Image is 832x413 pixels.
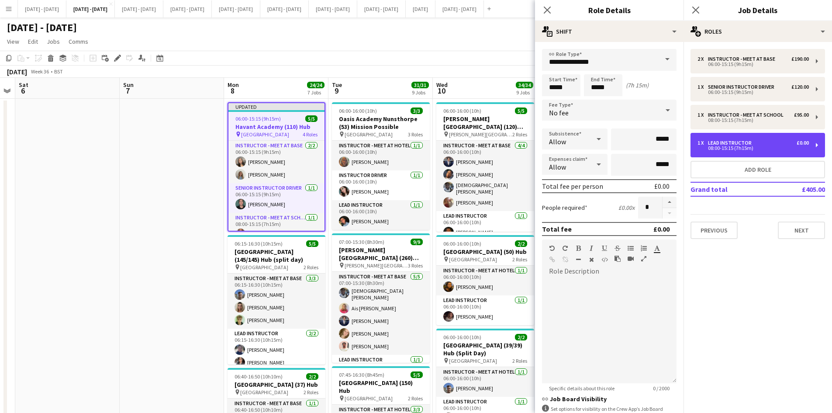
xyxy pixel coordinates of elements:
div: Instructor - Meet at School [708,112,787,118]
a: View [3,36,23,47]
app-job-card: 06:00-16:00 (10h)2/2[GEOGRAPHIC_DATA] (50) Hub [GEOGRAPHIC_DATA]2 RolesInstructor - Meet at Hotel... [436,235,534,325]
button: Next [778,222,825,239]
span: 24/24 [307,82,325,88]
app-job-card: 06:00-16:00 (10h)5/5[PERSON_NAME][GEOGRAPHIC_DATA] (120) Time Attack (H/D AM) [PERSON_NAME][GEOGR... [436,102,534,232]
span: [GEOGRAPHIC_DATA] [240,389,288,396]
div: 2 x [697,56,708,62]
app-card-role: Instructor - Meet at Base2/206:00-15:15 (9h15m)[PERSON_NAME][PERSON_NAME] [228,141,325,183]
h3: [GEOGRAPHIC_DATA] (50) Hub [436,248,534,256]
span: 2 Roles [304,389,318,396]
span: 8 [226,86,239,96]
span: Sat [19,81,28,89]
span: 2/2 [515,240,527,247]
button: [DATE] - [DATE] [163,0,212,17]
div: Shift [535,21,684,42]
div: £0.00 x [618,204,635,212]
app-card-role: Instructor - Meet at Base3/306:15-16:30 (10h15m)[PERSON_NAME][PERSON_NAME][PERSON_NAME] [228,274,325,329]
button: Italic [588,245,594,252]
div: Total fee per person [542,182,603,191]
div: 06:00-15:15 (9h15m) [697,90,809,94]
span: Allow [549,163,566,171]
button: [DATE] - [DATE] [18,0,66,17]
h3: Role Details [535,4,684,16]
span: 3 Roles [408,262,423,269]
span: Allow [549,137,566,146]
span: 07:45-16:30 (8h45m) [339,371,384,378]
td: Grand total [690,182,773,196]
span: 2 Roles [512,131,527,138]
span: 06:00-15:15 (9h15m) [235,115,281,122]
button: Increase [663,197,677,208]
app-card-role: Lead Instructor1/1 [332,355,430,385]
span: Tue [332,81,342,89]
button: Redo [562,245,568,252]
button: Underline [601,245,608,252]
span: No fee [549,108,569,117]
button: Strikethrough [615,245,621,252]
span: 06:00-16:00 (10h) [443,334,481,340]
app-card-role: Instructor - Meet at Base5/507:00-15:30 (8h30m)[DEMOGRAPHIC_DATA][PERSON_NAME]Ais [PERSON_NAME][P... [332,272,430,355]
span: 5/5 [411,371,423,378]
app-card-role: Lead Instructor1/106:00-16:00 (10h)[PERSON_NAME] [436,211,534,241]
div: 1 x [697,140,708,146]
app-card-role: Instructor Driver1/106:00-16:00 (10h)[PERSON_NAME] [332,170,430,200]
div: 9 Jobs [412,89,428,96]
span: 6 [17,86,28,96]
h3: [GEOGRAPHIC_DATA] (145/145) Hub (split day) [228,248,325,264]
span: 2 Roles [408,395,423,402]
button: Paste as plain text [615,255,621,262]
div: 1 x [697,112,708,118]
span: 5/5 [305,115,318,122]
app-card-role: Instructor - Meet at Hotel1/106:00-16:00 (10h)[PERSON_NAME] [436,266,534,295]
span: 07:00-15:30 (8h30m) [339,239,384,245]
button: Bold [575,245,581,252]
span: Week 36 [29,68,51,75]
h1: [DATE] - [DATE] [7,21,77,34]
app-card-role: Lead Instructor2/206:15-16:30 (10h15m)[PERSON_NAME][PERSON_NAME] [228,329,325,371]
app-job-card: 06:00-16:00 (10h)3/3Oasis Academy Nunsthorpe (53) Mission Possible [GEOGRAPHIC_DATA]3 RolesInstru... [332,102,430,230]
span: 2 Roles [512,357,527,364]
app-card-role: Lead Instructor1/106:00-16:00 (10h)[PERSON_NAME] [436,295,534,325]
span: Sun [123,81,134,89]
button: Unordered List [628,245,634,252]
div: £95.00 [794,112,809,118]
div: (7h 15m) [626,81,649,89]
div: Lead Instructor [708,140,755,146]
span: 34/34 [516,82,533,88]
span: 9/9 [411,239,423,245]
h3: Job Board Visibility [542,395,677,403]
div: BST [54,68,63,75]
span: 3 Roles [408,131,423,138]
span: 2 Roles [304,264,318,271]
span: 2/2 [515,334,527,340]
div: Roles [684,21,832,42]
div: £120.00 [791,84,809,90]
a: Jobs [43,36,63,47]
span: 06:15-16:30 (10h15m) [235,240,283,247]
button: [DATE] - [DATE] [309,0,357,17]
span: 9 [331,86,342,96]
td: £405.00 [773,182,825,196]
button: Clear Formatting [588,256,594,263]
span: [PERSON_NAME][GEOGRAPHIC_DATA] [345,262,408,269]
app-job-card: 06:15-16:30 (10h15m)5/5[GEOGRAPHIC_DATA] (145/145) Hub (split day) [GEOGRAPHIC_DATA]2 RolesInstru... [228,235,325,364]
h3: [GEOGRAPHIC_DATA] (150) Hub [332,379,430,395]
span: Edit [28,38,38,45]
button: Undo [549,245,555,252]
app-job-card: 07:00-15:30 (8h30m)9/9[PERSON_NAME][GEOGRAPHIC_DATA] (260) Hub [PERSON_NAME][GEOGRAPHIC_DATA]3 Ro... [332,233,430,363]
span: [GEOGRAPHIC_DATA] [449,256,497,263]
app-card-role: Instructor - Meet at Hotel1/106:00-16:00 (10h)[PERSON_NAME] [436,367,534,397]
button: Horizontal Line [575,256,581,263]
span: [GEOGRAPHIC_DATA] [240,264,288,271]
button: Text Color [654,245,660,252]
a: Edit [24,36,41,47]
button: Fullscreen [641,255,647,262]
span: [GEOGRAPHIC_DATA] [241,131,289,138]
app-job-card: Updated06:00-15:15 (9h15m)5/5Havant Academy (110) Hub [GEOGRAPHIC_DATA]4 RolesInstructor - Meet a... [228,102,325,232]
div: £190.00 [791,56,809,62]
button: [DATE] - [DATE] [66,0,115,17]
span: Wed [436,81,448,89]
span: 7 [122,86,134,96]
